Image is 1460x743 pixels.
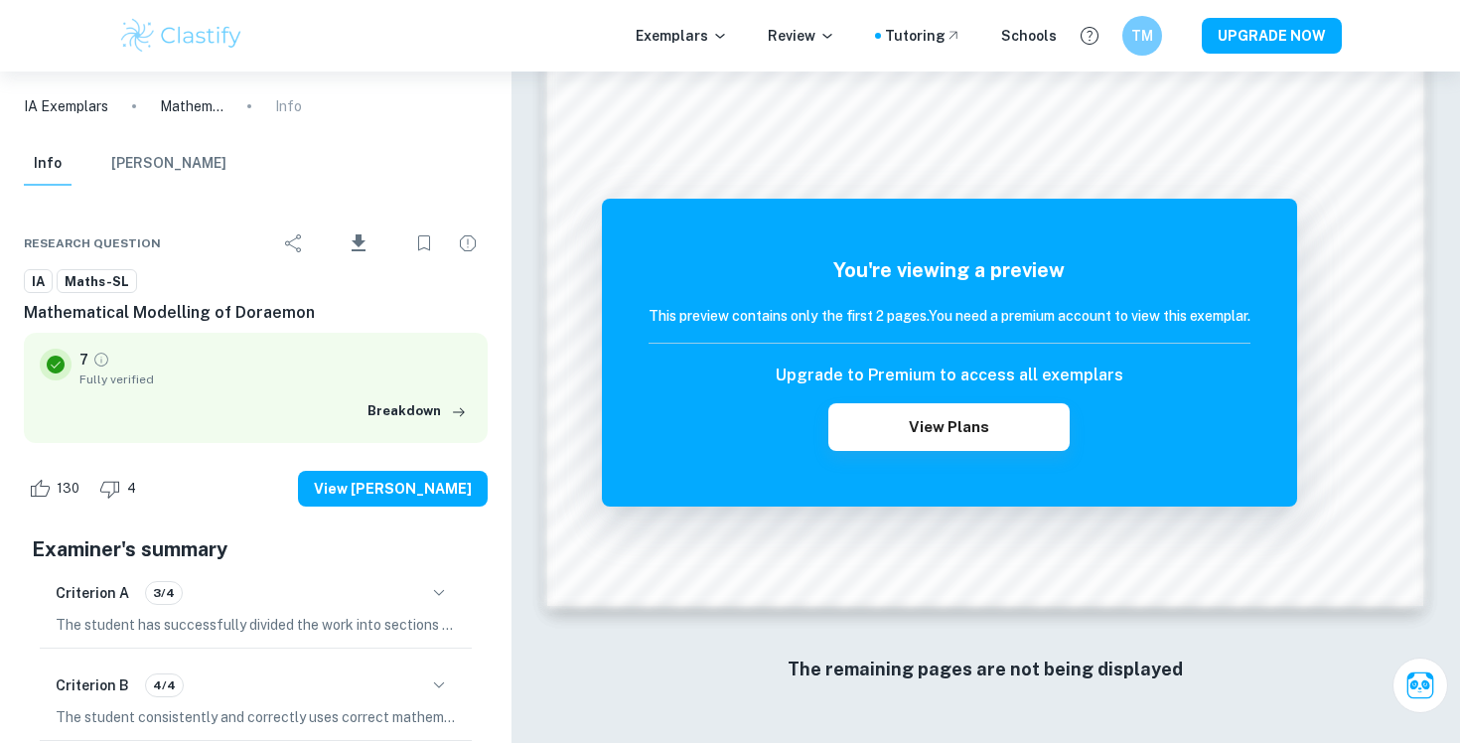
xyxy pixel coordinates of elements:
h6: Criterion B [56,674,129,696]
p: Review [768,25,835,47]
a: Schools [1001,25,1057,47]
span: Research question [24,234,161,252]
span: IA [25,272,52,292]
div: Bookmark [404,223,444,263]
span: 4 [116,479,147,499]
div: Report issue [448,223,488,263]
p: Info [275,95,302,117]
button: [PERSON_NAME] [111,142,226,186]
p: The student has successfully divided the work into sections of introduction, body, and conclusion... [56,614,456,636]
button: Breakdown [363,396,472,426]
button: Help and Feedback [1073,19,1106,53]
div: Share [274,223,314,263]
a: Grade fully verified [92,351,110,369]
h5: You're viewing a preview [649,255,1250,285]
p: The student consistently and correctly uses correct mathematical notation, symbols, and terminolo... [56,706,456,728]
h6: This preview contains only the first 2 pages. You need a premium account to view this exemplar. [649,305,1250,327]
h6: The remaining pages are not being displayed [587,656,1384,683]
img: Clastify logo [118,16,244,56]
p: Exemplars [636,25,728,47]
div: Dislike [94,473,147,505]
button: UPGRADE NOW [1202,18,1342,54]
button: Info [24,142,72,186]
h5: Examiner's summary [32,534,480,564]
span: 3/4 [146,584,182,602]
button: View Plans [828,403,1069,451]
h6: Criterion A [56,582,129,604]
h6: Upgrade to Premium to access all exemplars [776,364,1123,387]
div: Download [318,218,400,269]
span: Maths-SL [58,272,136,292]
div: Like [24,473,90,505]
span: 130 [46,479,90,499]
a: IA [24,269,53,294]
p: 7 [79,349,88,371]
h6: Mathematical Modelling of Doraemon [24,301,488,325]
p: Mathematical Modelling of Doraemon [160,95,223,117]
a: IA Exemplars [24,95,108,117]
a: Tutoring [885,25,961,47]
span: 4/4 [146,676,183,694]
button: Ask Clai [1392,658,1448,713]
a: Maths-SL [57,269,137,294]
button: TM [1122,16,1162,56]
span: Fully verified [79,371,472,388]
h6: TM [1131,25,1154,47]
button: View [PERSON_NAME] [298,471,488,507]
